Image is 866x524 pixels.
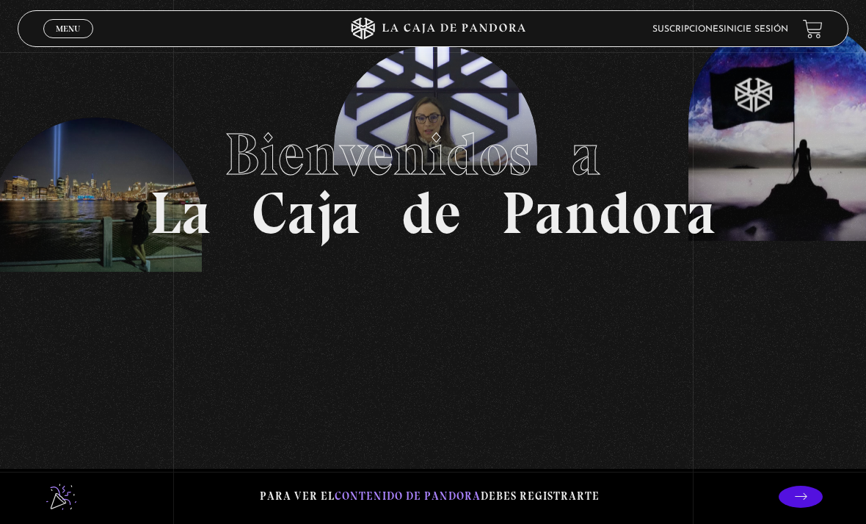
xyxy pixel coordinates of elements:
[225,119,641,190] span: Bienvenidos a
[56,24,80,33] span: Menu
[803,19,823,39] a: View your shopping cart
[652,25,724,34] a: Suscripciones
[150,125,716,243] h1: La Caja de Pandora
[335,489,481,503] span: contenido de Pandora
[51,37,86,47] span: Cerrar
[724,25,788,34] a: Inicie sesión
[260,487,600,506] p: Para ver el debes registrarte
